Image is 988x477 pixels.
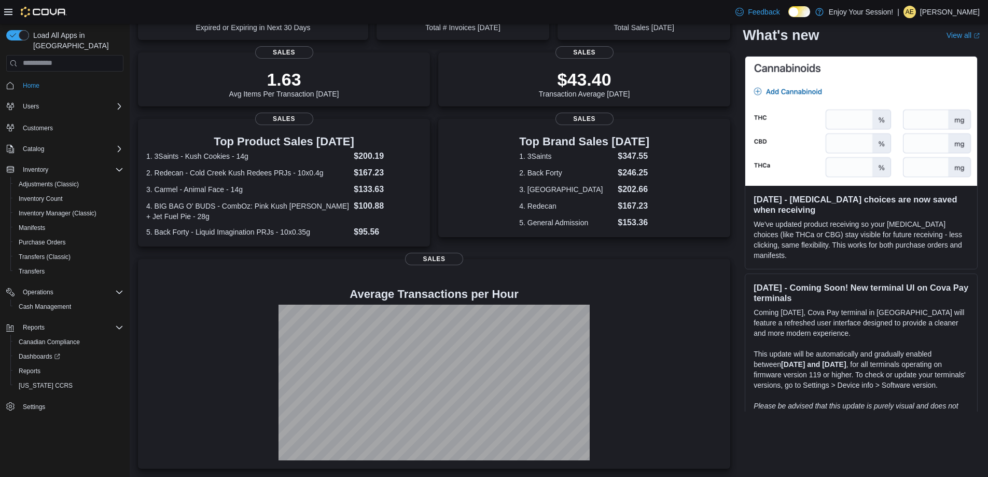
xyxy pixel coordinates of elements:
strong: [DATE] and [DATE] [781,360,846,369]
p: Coming [DATE], Cova Pay terminal in [GEOGRAPHIC_DATA] will feature a refreshed user interface des... [754,307,969,338]
dd: $153.36 [618,216,649,229]
dd: $167.23 [354,167,422,179]
dd: $133.63 [354,183,422,196]
svg: External link [973,33,980,39]
button: Cash Management [10,299,128,314]
span: Settings [23,403,45,411]
button: Inventory Count [10,192,128,206]
button: Users [2,99,128,114]
span: Manifests [15,222,123,234]
a: Settings [19,401,49,413]
span: Operations [23,288,53,296]
button: Reports [19,321,49,334]
button: Operations [2,285,128,299]
span: Inventory Manager (Classic) [19,209,96,217]
a: View allExternal link [947,31,980,39]
h4: Average Transactions per Hour [146,288,722,301]
button: [US_STATE] CCRS [10,378,128,393]
a: Inventory Count [15,193,67,205]
em: Please be advised that this update is purely visual and does not impact payment functionality. [754,402,958,420]
button: Adjustments (Classic) [10,177,128,192]
dt: 1. 3Saints [519,151,614,161]
dd: $95.56 [354,226,422,238]
button: Operations [19,286,58,298]
dt: 3. Carmel - Animal Face - 14g [146,184,350,195]
span: Sales [255,46,313,59]
dd: $100.88 [354,200,422,212]
span: Reports [15,365,123,377]
button: Transfers [10,264,128,279]
span: Washington CCRS [15,379,123,392]
a: Reports [15,365,45,377]
dt: 1. 3Saints - Kush Cookies - 14g [146,151,350,161]
dt: 5. Back Forty - Liquid Imagination PRJs - 10x0.35g [146,227,350,237]
span: Reports [23,323,45,332]
a: Cash Management [15,301,75,313]
a: [US_STATE] CCRS [15,379,77,392]
span: Sales [555,113,614,125]
span: Transfers (Classic) [19,253,71,261]
h3: [DATE] - [MEDICAL_DATA] choices are now saved when receiving [754,194,969,215]
button: Settings [2,399,128,414]
h2: What's new [743,27,819,44]
dt: 4. BIG BAG O' BUDS - CombOz: Pink Kush [PERSON_NAME] + Jet Fuel Pie - 28g [146,201,350,222]
span: Dashboards [15,350,123,363]
span: Sales [405,253,463,265]
button: Catalog [2,142,128,156]
h3: Top Product Sales [DATE] [146,135,422,148]
p: Enjoy Your Session! [829,6,894,18]
span: Customers [23,124,53,132]
dd: $202.66 [618,183,649,196]
button: Inventory Manager (Classic) [10,206,128,221]
a: Transfers [15,265,49,278]
dt: 2. Redecan - Cold Creek Kush Redees PRJs - 10x0.4g [146,168,350,178]
span: Users [19,100,123,113]
span: Reports [19,321,123,334]
a: Dashboards [15,350,64,363]
dt: 3. [GEOGRAPHIC_DATA] [519,184,614,195]
button: Transfers (Classic) [10,250,128,264]
span: Catalog [23,145,44,153]
p: This update will be automatically and gradually enabled between , for all terminals operating on ... [754,349,969,390]
p: We've updated product receiving so your [MEDICAL_DATA] choices (like THCa or CBG) stay visible fo... [754,219,969,261]
p: 1.63 [229,69,339,90]
span: Cash Management [19,303,71,311]
button: Manifests [10,221,128,235]
span: Adjustments (Classic) [15,178,123,190]
span: Canadian Compliance [15,336,123,348]
h3: [DATE] - Coming Soon! New terminal UI on Cova Pay terminals [754,282,969,303]
a: Customers [19,122,57,134]
span: Transfers [19,267,45,276]
dt: 5. General Admission [519,217,614,228]
button: Catalog [19,143,48,155]
a: Dashboards [10,349,128,364]
button: Users [19,100,43,113]
h3: Top Brand Sales [DATE] [519,135,649,148]
dt: 2. Back Forty [519,168,614,178]
span: Home [23,81,39,90]
button: Purchase Orders [10,235,128,250]
dd: $167.23 [618,200,649,212]
span: Purchase Orders [15,236,123,249]
span: Home [19,79,123,92]
span: Customers [19,121,123,134]
span: Purchase Orders [19,238,66,247]
span: Canadian Compliance [19,338,80,346]
p: | [897,6,899,18]
span: Catalog [19,143,123,155]
span: Cash Management [15,301,123,313]
span: [US_STATE] CCRS [19,381,73,390]
button: Inventory [2,162,128,177]
span: Feedback [748,7,780,17]
span: Load All Apps in [GEOGRAPHIC_DATA] [29,30,123,51]
img: Cova [21,7,67,17]
nav: Complex example [6,74,123,441]
span: Manifests [19,224,45,232]
span: Operations [19,286,123,298]
button: Inventory [19,163,52,176]
span: Inventory Manager (Classic) [15,207,123,220]
span: Inventory Count [19,195,63,203]
div: Avg Items Per Transaction [DATE] [229,69,339,98]
p: [PERSON_NAME] [920,6,980,18]
span: Sales [555,46,614,59]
